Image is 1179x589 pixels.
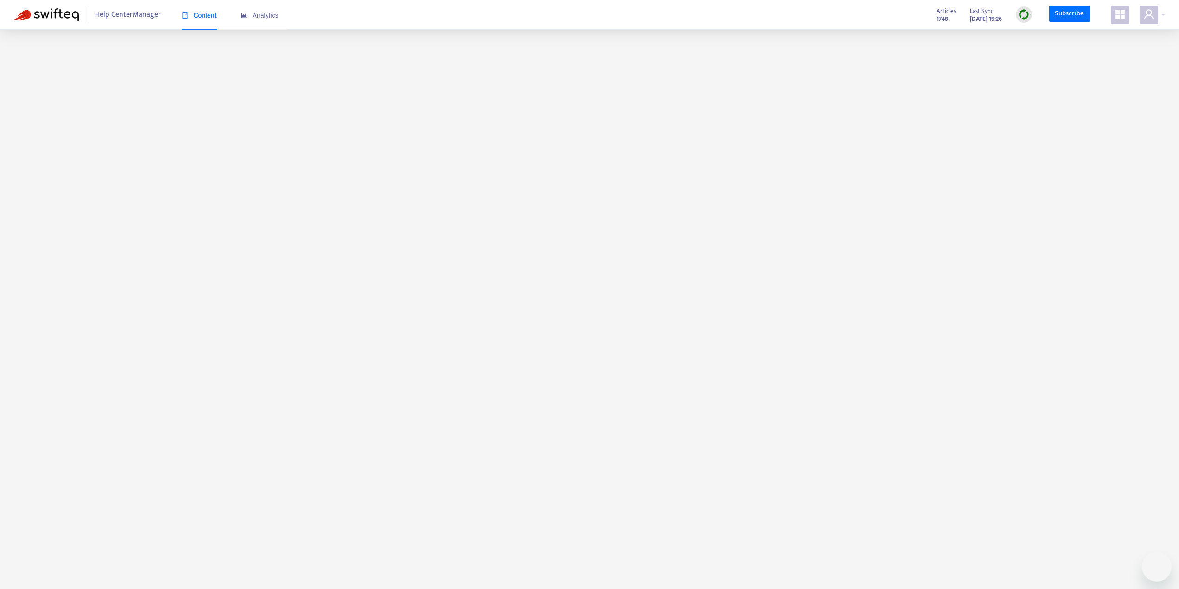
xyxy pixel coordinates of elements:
span: Help Center Manager [95,6,161,24]
span: area-chart [241,12,247,19]
strong: 1748 [937,14,948,24]
span: Articles [937,6,956,16]
img: Swifteq [14,8,79,21]
span: book [182,12,188,19]
a: Subscribe [1049,6,1090,22]
span: user [1143,9,1154,20]
span: Content [182,12,217,19]
span: Analytics [241,12,279,19]
span: appstore [1115,9,1126,20]
iframe: Button to launch messaging window [1142,552,1172,582]
strong: [DATE] 19:26 [970,14,1002,24]
img: sync.dc5367851b00ba804db3.png [1018,9,1030,20]
span: Last Sync [970,6,994,16]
